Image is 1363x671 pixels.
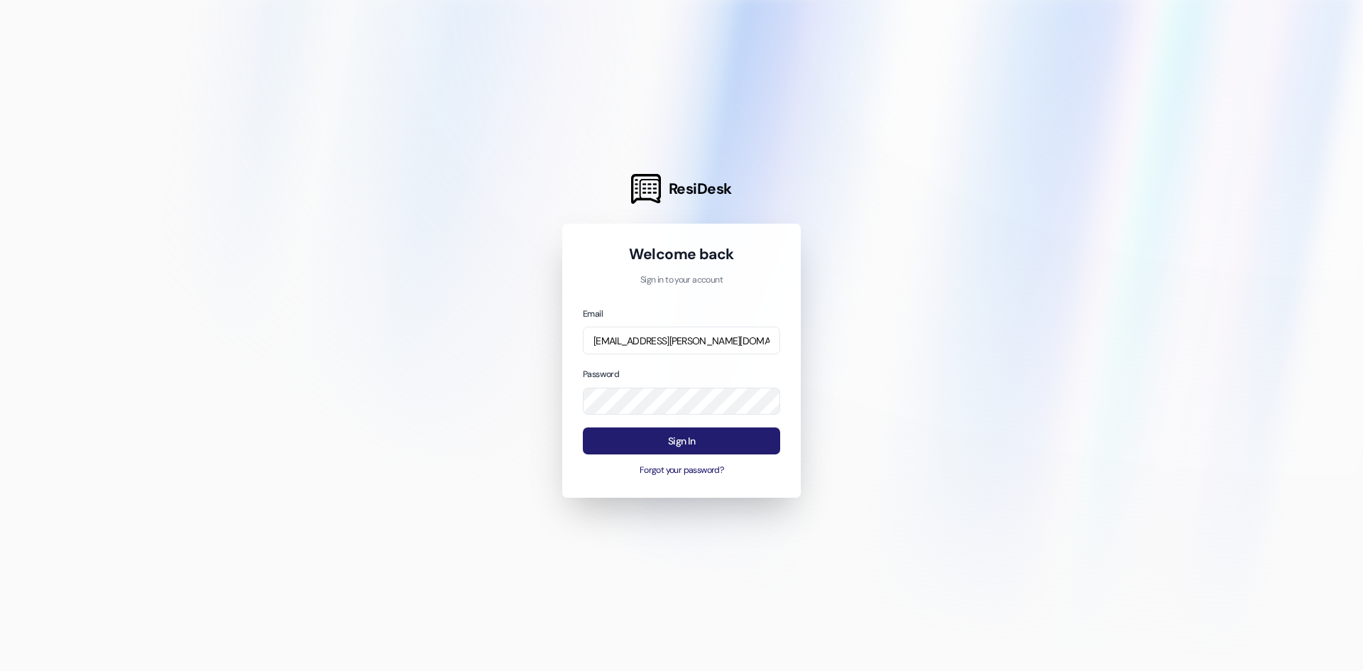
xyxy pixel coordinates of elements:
h1: Welcome back [583,244,780,264]
p: Sign in to your account [583,274,780,287]
label: Password [583,369,619,380]
span: ResiDesk [669,179,732,199]
button: Sign In [583,427,780,455]
label: Email [583,308,603,320]
input: name@example.com [583,327,780,354]
img: ResiDesk Logo [631,174,661,204]
button: Forgot your password? [583,464,780,477]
